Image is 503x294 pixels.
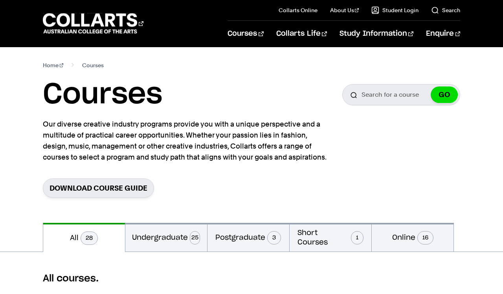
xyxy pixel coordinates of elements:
span: 1 [351,231,363,244]
button: GO [431,86,458,103]
a: Home [43,60,64,71]
a: Student Login [371,6,419,14]
a: Collarts Online [279,6,318,14]
span: 3 [267,231,281,244]
h1: Courses [43,77,162,112]
a: Enquire [426,21,460,47]
h2: All courses. [43,272,460,285]
a: Collarts Life [276,21,327,47]
span: Courses [82,60,104,71]
p: Our diverse creative industry programs provide you with a unique perspective and a multitude of p... [43,119,330,163]
button: Short Courses1 [290,223,371,252]
input: Search for a course [342,84,460,105]
span: 16 [417,231,433,244]
button: Postgraduate3 [207,223,289,252]
a: Study Information [340,21,413,47]
a: About Us [330,6,359,14]
button: Undergraduate25 [125,223,207,252]
button: All28 [43,223,125,252]
span: 28 [81,232,98,245]
a: Search [431,6,460,14]
span: 25 [190,231,200,244]
a: Courses [228,21,263,47]
a: Download Course Guide [43,178,154,198]
button: Online16 [372,223,453,252]
div: Go to homepage [43,12,143,35]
